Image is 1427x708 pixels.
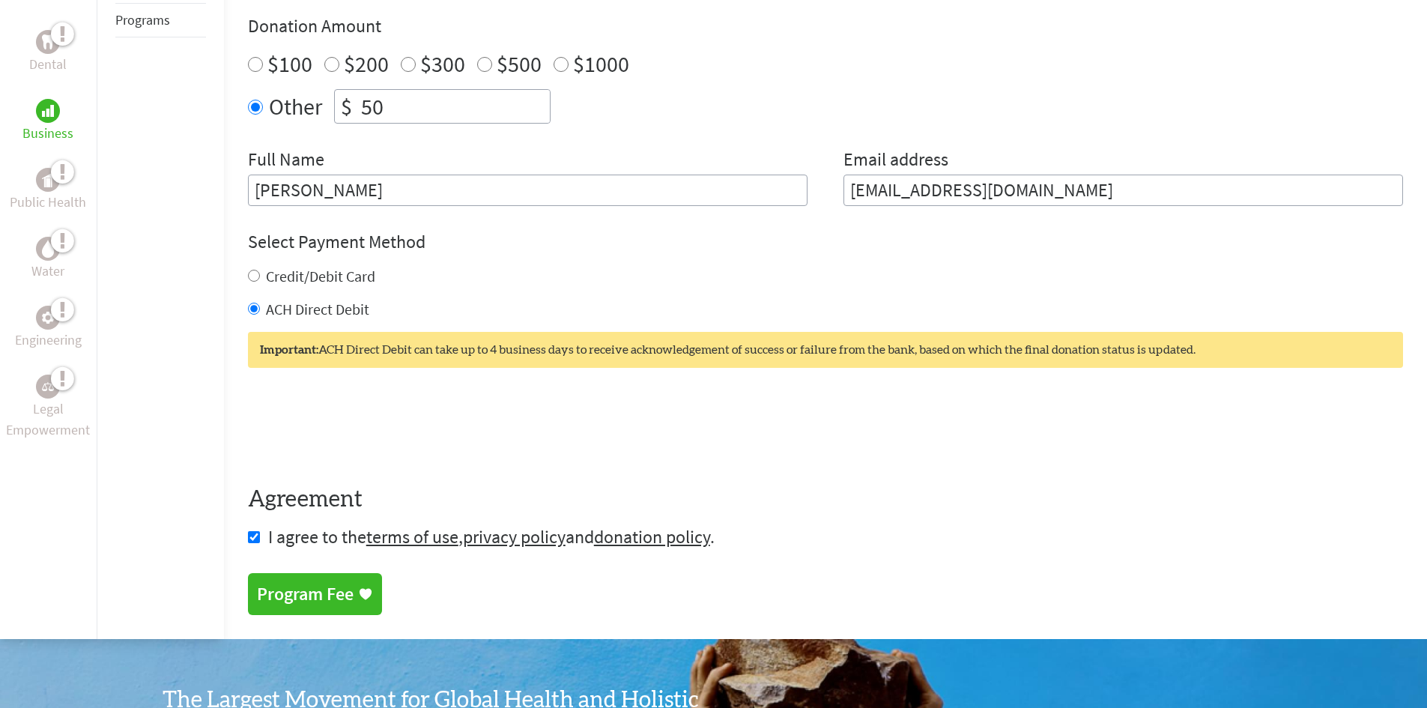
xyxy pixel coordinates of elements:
img: Public Health [42,172,54,187]
iframe: reCAPTCHA [248,398,476,456]
strong: Important: [260,344,318,356]
div: Public Health [36,168,60,192]
label: $1000 [573,49,629,78]
a: WaterWater [31,237,64,282]
a: DentalDental [29,30,67,75]
input: Enter Amount [358,90,550,123]
img: Dental [42,34,54,49]
p: Water [31,261,64,282]
a: Programs [115,11,170,28]
a: BusinessBusiness [22,99,73,144]
li: Programs [115,4,206,37]
p: Business [22,123,73,144]
a: privacy policy [463,525,566,548]
p: Legal Empowerment [3,399,94,441]
label: $200 [344,49,389,78]
a: Legal EmpowermentLegal Empowerment [3,375,94,441]
div: Business [36,99,60,123]
span: I agree to the , and . [268,525,715,548]
label: Full Name [248,148,324,175]
label: Credit/Debit Card [266,267,375,285]
input: Enter Full Name [248,175,808,206]
label: $500 [497,49,542,78]
div: Engineering [36,306,60,330]
label: $100 [267,49,312,78]
a: donation policy [594,525,710,548]
input: Your Email [843,175,1403,206]
div: $ [335,90,358,123]
a: terms of use [366,525,458,548]
h4: Donation Amount [248,14,1403,38]
img: Legal Empowerment [42,382,54,391]
img: Water [42,240,54,257]
a: Public HealthPublic Health [10,168,86,213]
p: Dental [29,54,67,75]
img: Business [42,105,54,117]
label: ACH Direct Debit [266,300,369,318]
div: Dental [36,30,60,54]
img: Engineering [42,312,54,324]
div: Legal Empowerment [36,375,60,399]
h4: Select Payment Method [248,230,1403,254]
p: Public Health [10,192,86,213]
p: Engineering [15,330,82,351]
a: EngineeringEngineering [15,306,82,351]
a: Program Fee [248,573,382,615]
label: Other [269,89,322,124]
div: Program Fee [257,582,354,606]
div: Water [36,237,60,261]
h4: Agreement [248,486,1403,513]
label: $300 [420,49,465,78]
label: Email address [843,148,948,175]
div: ACH Direct Debit can take up to 4 business days to receive acknowledgement of success or failure ... [248,332,1403,368]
